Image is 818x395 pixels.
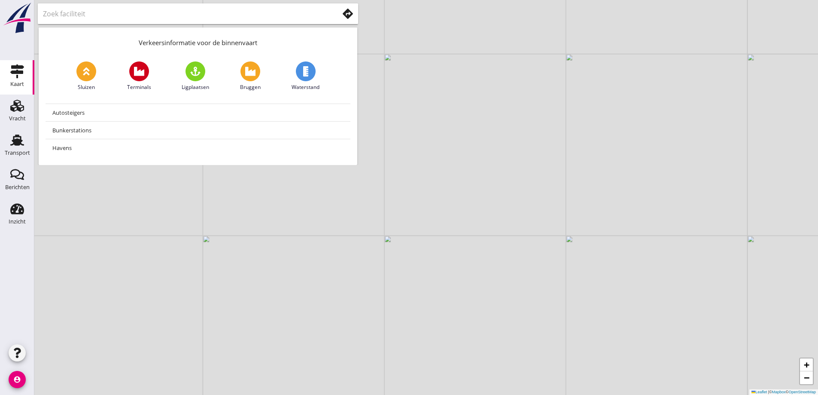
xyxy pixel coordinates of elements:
[240,83,261,91] span: Bruggen
[751,390,767,394] a: Leaflet
[78,83,95,91] span: Sluizen
[182,61,209,91] a: Ligplaatsen
[768,390,769,394] span: |
[76,61,96,91] a: Sluizen
[804,359,809,370] span: +
[292,61,319,91] a: Waterstand
[182,83,209,91] span: Ligplaatsen
[127,61,151,91] a: Terminals
[800,358,813,371] a: Zoom in
[5,184,30,190] div: Berichten
[127,83,151,91] span: Terminals
[5,150,30,156] div: Transport
[9,371,26,388] i: account_circle
[52,143,344,153] div: Havens
[240,61,261,91] a: Bruggen
[39,28,357,55] div: Verkeersinformatie voor de binnenvaart
[9,219,26,224] div: Inzicht
[10,81,24,87] div: Kaart
[52,125,344,135] div: Bunkerstations
[788,390,816,394] a: OpenStreetMap
[292,83,319,91] span: Waterstand
[52,107,344,118] div: Autosteigers
[9,116,26,121] div: Vracht
[43,7,327,21] input: Zoek faciliteit
[772,390,786,394] a: Mapbox
[804,372,809,383] span: −
[800,371,813,384] a: Zoom out
[749,389,818,395] div: © ©
[2,2,33,34] img: logo-small.a267ee39.svg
